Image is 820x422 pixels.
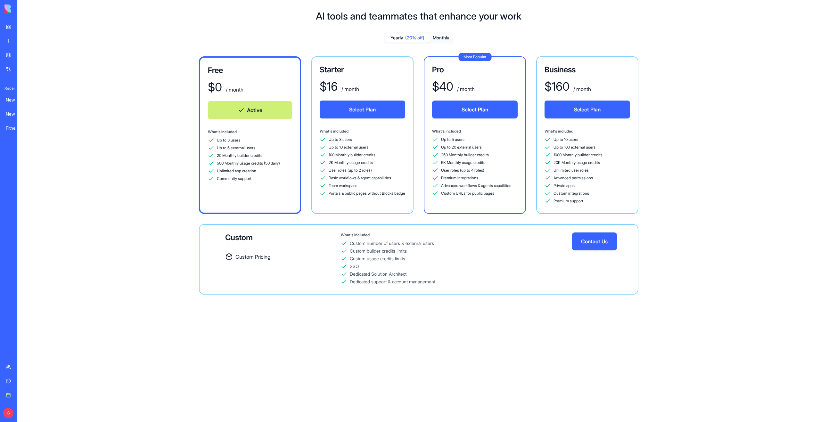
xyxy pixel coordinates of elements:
[217,168,256,174] span: Unlimited app creation
[3,408,13,418] span: S
[350,271,406,277] div: Dedicated Solution Architect
[4,4,44,13] img: logo
[553,183,575,188] span: Private apps
[553,145,595,150] span: Up to 100 external users
[2,86,15,91] span: Recent
[553,199,583,204] span: Premium support
[225,232,341,243] div: Custom
[320,129,405,134] div: What's included
[329,175,391,181] span: Basic workflows & agent capabilities
[225,86,243,93] div: / month
[350,256,405,262] div: Custom usage credits limits
[441,168,484,173] span: User roles (up to 4 roles)
[316,10,521,22] h1: AI tools and teammates that enhance your work
[350,240,434,247] div: Custom number of users & external users
[350,263,359,270] div: SSO
[217,138,240,143] span: Up to 3 users
[208,101,292,119] button: Active
[572,232,617,250] button: Contact Us
[553,191,589,196] span: Custom integrations
[6,125,24,131] div: Fitness Pro Dashboard
[432,65,518,75] h3: Pro
[456,85,475,93] div: / month
[458,53,491,61] div: Most Popular
[2,93,28,106] a: New App
[545,129,630,134] div: What's included
[217,161,280,166] span: 500 Monthly usage credits (50 daily)
[441,137,464,142] span: Up to 5 users
[329,160,373,165] span: 2K Monthly usage credits
[350,248,407,254] div: Custom builder credits limits
[572,85,591,93] div: / month
[6,97,24,103] div: New App
[430,33,452,43] button: Monthly
[2,108,28,120] a: New App
[432,129,518,134] div: What's included
[341,232,572,238] div: What's included
[441,152,489,158] span: 250 Monthly builder credits
[208,129,292,134] div: What's included
[545,65,630,75] h3: Business
[208,81,222,93] div: $ 0
[329,145,368,150] span: Up to 10 external users
[320,80,338,93] div: $ 16
[217,145,255,150] span: Up to 5 external users
[553,152,603,158] span: 1000 Monthly builder credits
[441,183,511,188] span: Advanced workflows & agents capailities
[340,85,359,93] div: / month
[545,80,570,93] div: $ 160
[553,137,578,142] span: Up to 10 users
[6,111,24,117] div: New App
[441,145,482,150] span: Up to 20 external users
[235,253,270,261] span: Custom Pricing
[441,175,478,181] span: Premium integrations
[350,279,435,285] div: Dedicated support & account management
[432,101,518,118] button: Select Plan
[553,175,593,181] span: Advanced permissions
[545,101,630,118] button: Select Plan
[329,183,357,188] span: Team workspace
[320,101,405,118] button: Select Plan
[441,160,485,165] span: 5K Monthly usage credits
[441,191,494,196] span: Custom URLs for public pages
[405,35,424,41] span: (20% off)
[2,122,28,134] a: Fitness Pro Dashboard
[329,191,405,196] span: Portals & public pages without Blocks badge
[320,65,405,75] h3: Starter
[329,152,375,158] span: 100 Monthly builder credits
[553,160,600,165] span: 20K Monthly usage credits
[432,80,453,93] div: $ 40
[208,65,292,76] h3: Free
[329,168,372,173] span: User roles (up to 2 roles)
[385,33,430,43] button: Yearly
[217,153,262,158] span: 20 Monthly builder credits
[217,176,251,181] span: Community support
[329,137,352,142] span: Up to 3 users
[553,168,589,173] span: Unlimited user roles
